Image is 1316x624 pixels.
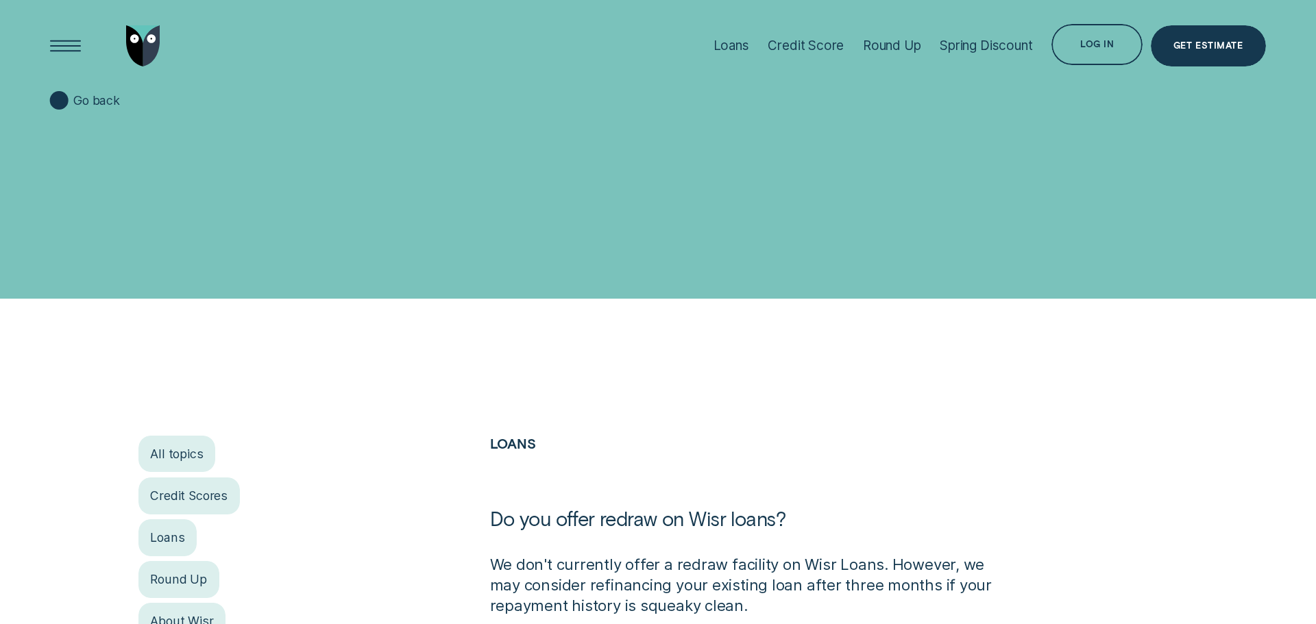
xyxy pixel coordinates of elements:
h1: Do you offer redraw on Wisr loans? [490,506,1002,553]
a: Get Estimate [1151,25,1266,66]
a: Go back [50,91,120,110]
a: Round Up [138,561,219,597]
button: Log in [1051,24,1143,65]
span: Go back [73,93,120,108]
a: Loans [138,519,197,556]
p: We don't currently offer a redraw facility on Wisr Loans. However, we may consider refinancing yo... [490,554,1002,616]
div: Loans [714,38,749,53]
h2: Loans [490,436,1002,506]
button: Open Menu [45,25,86,66]
div: Spring Discount [940,38,1032,53]
img: Wisr [126,25,160,66]
div: Credit Score [768,38,844,53]
a: All topics [138,436,216,472]
a: Credit Scores [138,477,240,514]
div: Round Up [863,38,921,53]
a: Loans [490,435,536,451]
